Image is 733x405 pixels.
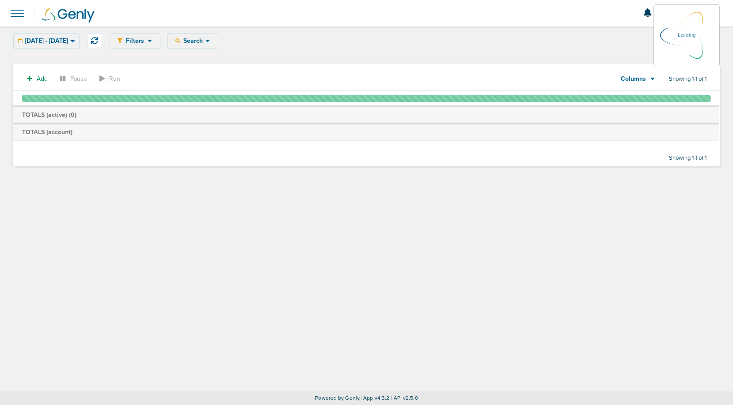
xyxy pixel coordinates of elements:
button: Add [22,72,53,85]
span: | App v4.3.2 [361,395,389,401]
td: TOTALS (active) ( ) [13,106,719,124]
img: Genly [42,8,95,22]
span: | API v2.5.0 [391,395,418,401]
span: Add [37,75,48,82]
span: 0 [71,111,75,119]
td: TOTALS (account) [13,124,719,140]
span: Showing 1-1 of 1 [669,75,706,83]
p: Loading [678,30,695,41]
span: Showing 1-1 of 1 [669,154,706,162]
